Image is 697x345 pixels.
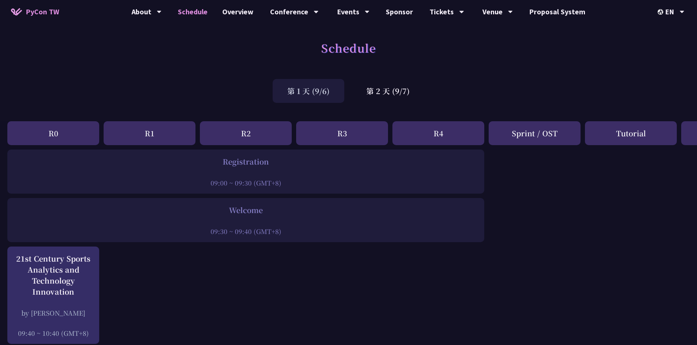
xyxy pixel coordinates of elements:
[11,227,481,236] div: 09:30 ~ 09:40 (GMT+8)
[104,121,195,145] div: R1
[352,79,424,103] div: 第 2 天 (9/7)
[11,253,96,338] a: 21st Century Sports Analytics and Technology Innovation by [PERSON_NAME] 09:40 ~ 10:40 (GMT+8)
[11,308,96,317] div: by [PERSON_NAME]
[11,8,22,15] img: Home icon of PyCon TW 2025
[11,205,481,216] div: Welcome
[296,121,388,145] div: R3
[200,121,292,145] div: R2
[273,79,344,103] div: 第 1 天 (9/6)
[26,6,59,17] span: PyCon TW
[11,253,96,297] div: 21st Century Sports Analytics and Technology Innovation
[7,121,99,145] div: R0
[658,9,665,15] img: Locale Icon
[321,37,376,59] h1: Schedule
[11,328,96,338] div: 09:40 ~ 10:40 (GMT+8)
[392,121,484,145] div: R4
[11,156,481,167] div: Registration
[585,121,677,145] div: Tutorial
[489,121,581,145] div: Sprint / OST
[11,178,481,187] div: 09:00 ~ 09:30 (GMT+8)
[4,3,67,21] a: PyCon TW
